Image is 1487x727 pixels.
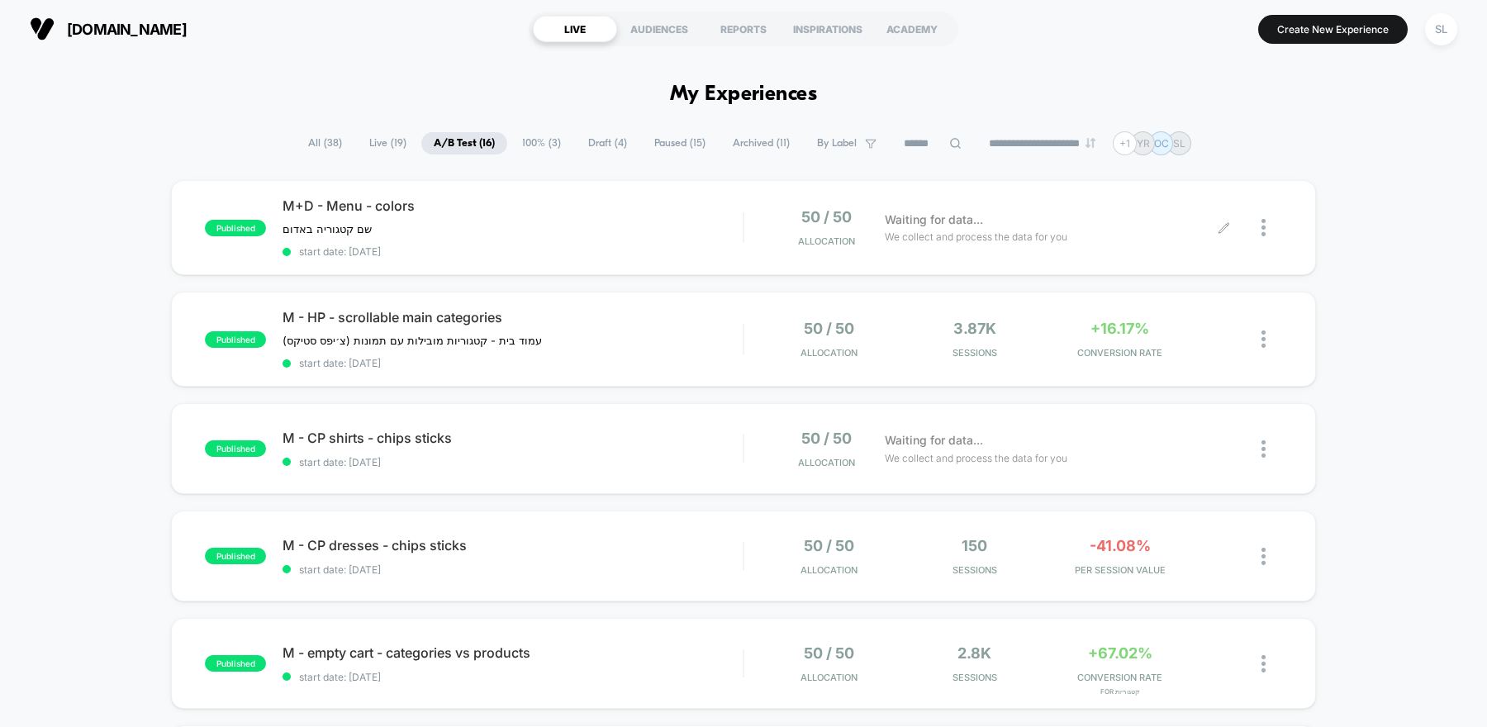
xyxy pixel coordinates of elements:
[1154,137,1169,150] p: OC
[205,440,266,457] span: published
[67,21,187,38] span: [DOMAIN_NAME]
[1261,548,1266,565] img: close
[283,357,743,369] span: start date: [DATE]
[801,672,858,683] span: Allocation
[962,537,987,554] span: 150
[1261,330,1266,348] img: close
[957,644,991,662] span: 2.8k
[205,655,266,672] span: published
[870,16,954,42] div: ACADEMY
[720,132,802,154] span: Archived ( 11 )
[576,132,639,154] span: Draft ( 4 )
[670,83,818,107] h1: My Experiences
[205,331,266,348] span: published
[283,456,743,468] span: start date: [DATE]
[1052,687,1189,696] span: for קטגוריות
[1113,131,1137,155] div: + 1
[1261,219,1266,236] img: close
[1052,672,1189,683] span: CONVERSION RATE
[1137,137,1150,150] p: YR
[205,548,266,564] span: published
[906,564,1043,576] span: Sessions
[283,430,743,446] span: M - CP shirts - chips sticks
[283,671,743,683] span: start date: [DATE]
[25,16,192,42] button: [DOMAIN_NAME]
[801,347,858,359] span: Allocation
[205,220,266,236] span: published
[906,347,1043,359] span: Sessions
[1258,15,1408,44] button: Create New Experience
[801,564,858,576] span: Allocation
[1086,138,1095,148] img: end
[283,537,743,554] span: M - CP dresses - chips sticks
[1052,564,1189,576] span: PER SESSION VALUE
[804,537,854,554] span: 50 / 50
[283,197,743,214] span: M+D - Menu - colors
[1052,347,1189,359] span: CONVERSION RATE
[801,208,852,226] span: 50 / 50
[798,457,855,468] span: Allocation
[885,229,1067,245] span: We collect and process the data for you
[1261,440,1266,458] img: close
[617,16,701,42] div: AUDIENCES
[283,563,743,576] span: start date: [DATE]
[885,211,983,229] span: Waiting for data...
[283,334,542,347] span: עמוד בית - קטגוריות מובילות עם תמונות (צ׳יפס סטיקס)
[1425,13,1457,45] div: SL
[283,309,743,325] span: M - HP - scrollable main categories
[1420,12,1462,46] button: SL
[1090,537,1151,554] span: -41.08%
[283,222,375,235] span: שם קטגוריה באדום
[786,16,870,42] div: INSPIRATIONS
[283,245,743,258] span: start date: [DATE]
[1261,655,1266,672] img: close
[421,132,507,154] span: A/B Test ( 16 )
[1090,320,1149,337] span: +16.17%
[801,430,852,447] span: 50 / 50
[885,431,983,449] span: Waiting for data...
[510,132,573,154] span: 100% ( 3 )
[642,132,718,154] span: Paused ( 15 )
[798,235,855,247] span: Allocation
[885,450,1067,466] span: We collect and process the data for you
[701,16,786,42] div: REPORTS
[283,644,743,661] span: M - empty cart - categories vs products
[1088,644,1152,662] span: +67.02%
[906,672,1043,683] span: Sessions
[804,644,854,662] span: 50 / 50
[30,17,55,41] img: Visually logo
[533,16,617,42] div: LIVE
[1173,137,1185,150] p: SL
[953,320,996,337] span: 3.87k
[804,320,854,337] span: 50 / 50
[296,132,354,154] span: All ( 38 )
[357,132,419,154] span: Live ( 19 )
[817,137,857,150] span: By Label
